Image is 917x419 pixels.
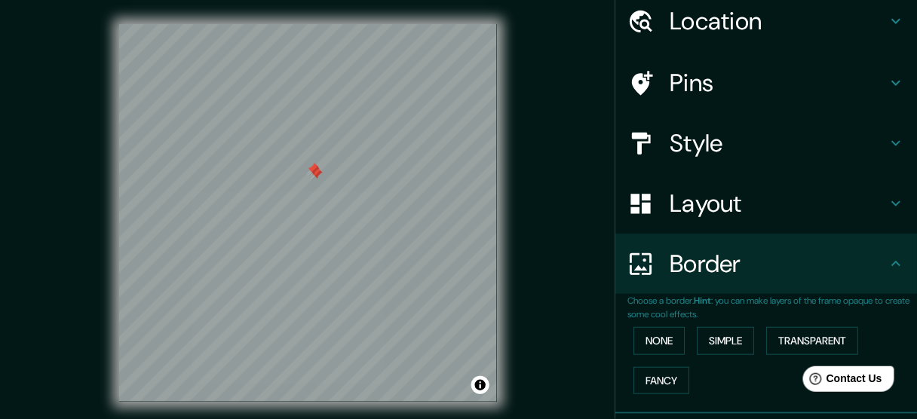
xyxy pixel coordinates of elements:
[615,53,917,113] div: Pins
[627,294,917,321] p: Choose a border. : you can make layers of the frame opaque to create some cool effects.
[670,68,887,98] h4: Pins
[633,367,689,395] button: Fancy
[670,249,887,279] h4: Border
[615,234,917,294] div: Border
[670,188,887,219] h4: Layout
[670,128,887,158] h4: Style
[766,327,858,355] button: Transparent
[471,376,489,394] button: Toggle attribution
[633,327,685,355] button: None
[615,113,917,173] div: Style
[670,6,887,36] h4: Location
[783,360,900,402] iframe: Help widget launcher
[119,24,497,402] canvas: Map
[697,327,754,355] button: Simple
[615,173,917,234] div: Layout
[694,295,711,307] b: Hint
